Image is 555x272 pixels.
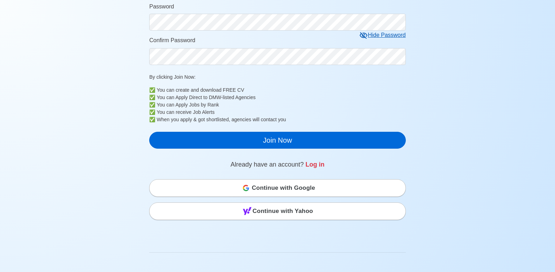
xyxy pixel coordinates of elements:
[157,101,406,109] div: You can Apply Jobs by Rank
[149,101,155,109] b: ✅
[253,204,313,218] span: Continue with Yahoo
[157,86,406,94] div: You can create and download FREE CV
[157,94,406,101] div: You can Apply Direct to DMW-listed Agencies
[359,31,406,40] div: Hide Password
[149,73,406,81] p: By clicking Join Now:
[149,37,195,43] span: Confirm Password
[149,160,406,169] p: Already have an account?
[149,179,406,197] button: Continue with Google
[157,109,406,116] div: You can receive Job Alerts
[149,202,406,220] button: Continue with Yahoo
[149,86,155,94] b: ✅
[149,132,406,149] button: Join Now
[149,94,155,101] b: ✅
[149,4,174,9] span: Password
[149,116,155,123] b: ✅
[305,161,324,168] a: Log in
[157,116,406,123] div: When you apply & got shortlisted, agencies will contact you
[149,109,155,116] b: ✅
[252,181,315,195] span: Continue with Google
